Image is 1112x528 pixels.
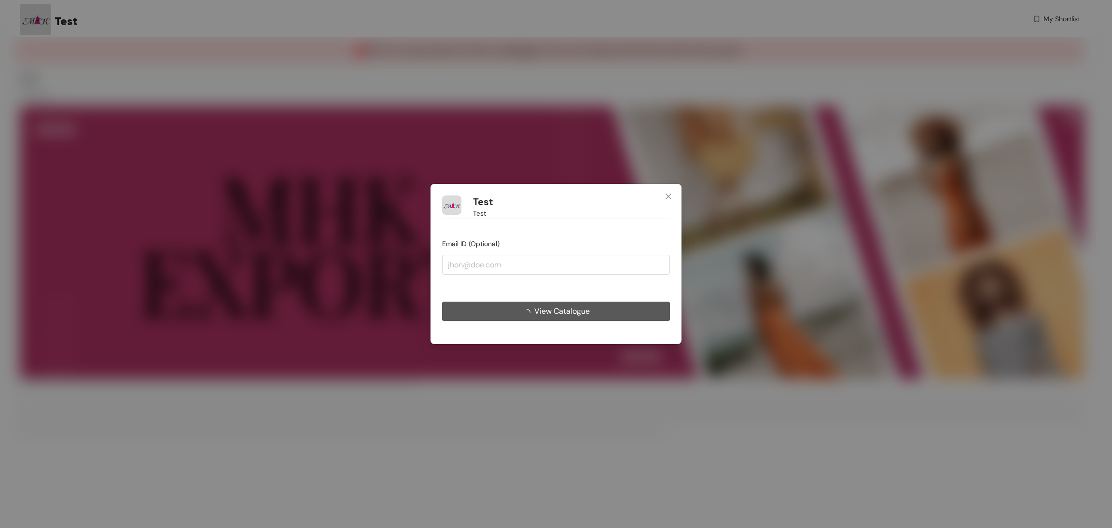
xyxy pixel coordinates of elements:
[442,255,670,274] input: jhon@doe.com
[523,309,534,317] span: loading
[473,208,486,219] span: Test
[442,302,670,321] button: View Catalogue
[442,195,461,215] img: Buyer Portal
[442,239,500,248] span: Email ID (Optional)
[655,184,681,210] button: Close
[534,305,590,317] span: View Catalogue
[473,196,493,208] h1: Test
[665,193,672,200] span: close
